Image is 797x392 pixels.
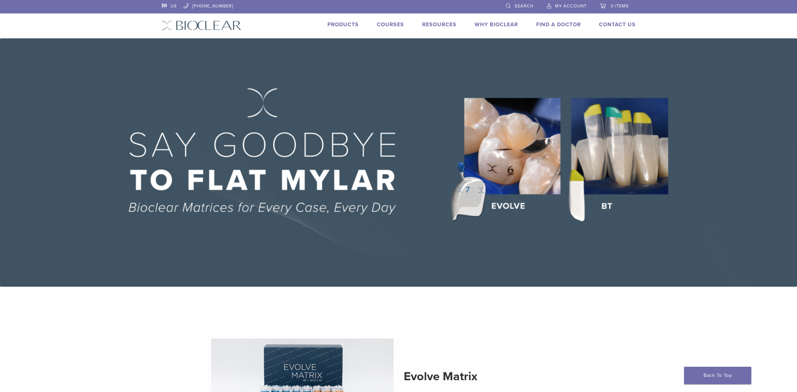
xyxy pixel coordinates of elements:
[536,21,581,28] a: Find A Doctor
[684,367,751,384] a: Back To Top
[611,3,629,9] span: 0 items
[599,21,636,28] a: Contact Us
[515,3,533,9] span: Search
[162,21,241,30] img: Bioclear
[377,21,404,28] a: Courses
[555,3,587,9] span: My Account
[422,21,456,28] a: Resources
[475,21,518,28] a: Why Bioclear
[404,368,586,385] h2: Evolve Matrix
[327,21,359,28] a: Products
